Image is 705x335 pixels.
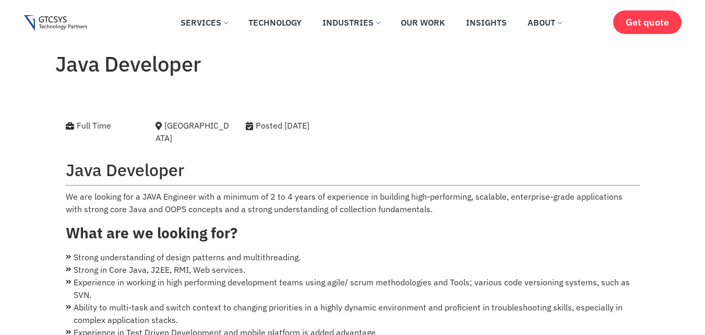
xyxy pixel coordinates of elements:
p: We are looking for a JAVA Engineer with a minimum of 2 to 4 years of experience in building high-... [66,190,640,215]
a: About [520,11,569,34]
a: Insights [458,11,515,34]
a: Our Work [393,11,453,34]
a: Technology [241,11,309,34]
div: [GEOGRAPHIC_DATA] [156,119,230,144]
a: Get quote [613,10,682,34]
a: Services [173,11,235,34]
li: Strong in Core Java, J2EE, RMI, Web services. [66,263,640,276]
span: Get quote [626,17,669,28]
li: Strong understanding of design patterns and multithreading. [66,251,640,263]
h2: Java Developer [66,160,640,180]
img: Gtcsys logo [24,15,87,31]
a: Industries [315,11,388,34]
div: Full Time [66,119,140,132]
iframe: chat widget [640,270,705,319]
li: Ability to multi-task and switch context to changing priorities in a highly dynamic environment a... [66,301,640,326]
h1: Java Developer [55,51,650,76]
strong: What are we looking for? [66,223,237,242]
div: Posted [DATE] [246,119,365,132]
li: Experience in working in high performing development teams using agile/ scrum methodologies and T... [66,276,640,301]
